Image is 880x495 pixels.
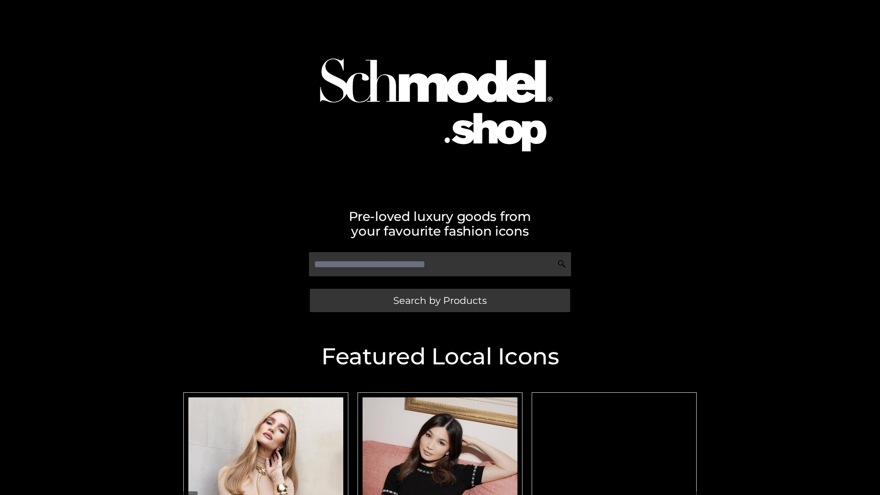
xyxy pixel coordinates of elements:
[179,345,701,368] h2: Featured Local Icons​
[557,259,566,269] img: Search Icon
[310,289,570,312] a: Search by Products
[179,209,701,238] h2: Pre-loved luxury goods from your favourite fashion icons
[393,296,487,305] span: Search by Products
